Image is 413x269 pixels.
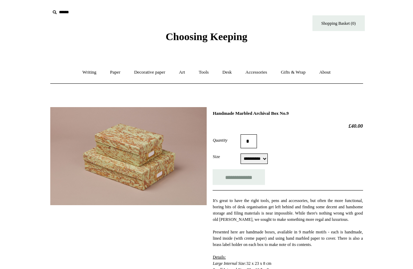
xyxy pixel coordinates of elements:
label: Quantity [213,137,241,143]
a: Shopping Basket (0) [312,15,365,31]
a: Writing [76,63,103,82]
a: Paper [104,63,127,82]
h1: Handmade Marbled Archival Box No.9 [213,111,363,116]
a: Art [173,63,191,82]
a: About [313,63,337,82]
a: Tools [192,63,215,82]
a: Choosing Keeping [165,36,247,41]
h2: £40.00 [213,123,363,129]
span: Choosing Keeping [165,31,247,42]
a: Desk [216,63,238,82]
em: Large Internal Size: [213,261,246,266]
label: Size [213,154,241,160]
a: Decorative paper [128,63,171,82]
a: Gifts & Wrap [274,63,312,82]
u: Details: [213,255,226,260]
a: Accessories [239,63,273,82]
img: Handmade Marbled Archival Box No.9 [50,107,207,205]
